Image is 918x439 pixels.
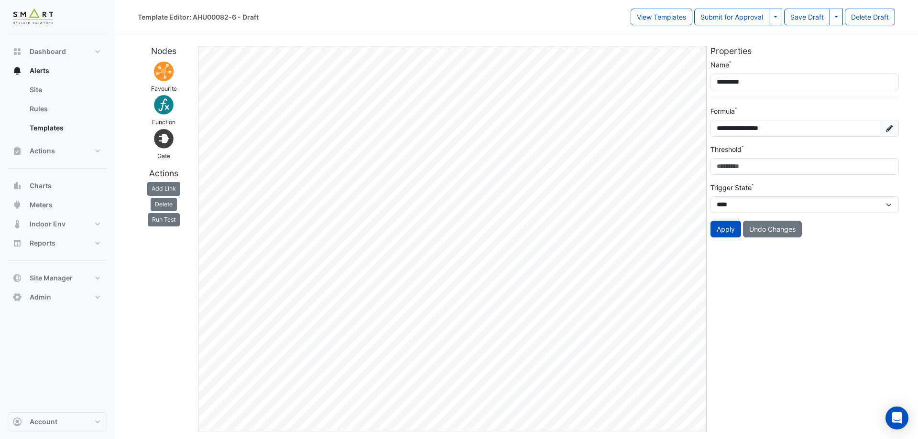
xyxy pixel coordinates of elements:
[151,198,177,211] button: Delete
[30,273,73,283] span: Site Manager
[743,221,802,237] button: Undo Changes
[631,9,692,25] button: View Templates
[8,195,107,214] button: Meters
[134,168,194,178] h5: Actions
[784,9,830,25] button: Save Draft
[12,219,22,229] app-icon: Indoor Env
[8,80,107,141] div: Alerts
[12,146,22,156] app-icon: Actions
[12,292,22,302] app-icon: Admin
[134,46,194,56] h5: Nodes
[138,12,259,22] div: Template Editor: AHU00082-6 - Draft
[30,292,51,302] span: Admin
[710,144,742,154] label: Threshold
[885,407,908,429] div: Open Intercom Messenger
[8,61,107,80] button: Alerts
[710,182,752,193] label: Trigger State
[30,417,57,427] span: Account
[148,213,180,226] button: Run Test
[710,221,741,237] button: Apply
[12,66,22,75] app-icon: Alerts
[8,268,107,288] button: Site Manager
[22,118,107,138] a: Templates
[147,182,180,195] button: Add Link
[152,93,175,117] img: Function
[157,152,170,160] small: Gate
[12,200,22,210] app-icon: Meters
[710,60,729,70] label: Name
[710,106,735,116] label: Formula
[710,46,899,56] h5: Properties
[30,219,66,229] span: Indoor Env
[12,273,22,283] app-icon: Site Manager
[694,9,769,25] button: Submit for Approval
[30,66,49,75] span: Alerts
[30,181,52,191] span: Charts
[8,234,107,253] button: Reports
[12,181,22,191] app-icon: Charts
[152,60,175,83] img: Favourite
[8,141,107,161] button: Actions
[11,8,55,27] img: Company Logo
[30,238,55,248] span: Reports
[12,238,22,248] app-icon: Reports
[152,118,175,126] small: Function
[8,214,107,234] button: Indoor Env
[8,288,107,307] button: Admin
[30,200,53,210] span: Meters
[12,47,22,56] app-icon: Dashboard
[8,412,107,431] button: Account
[152,127,175,150] img: Gate
[151,85,177,92] small: Favourite
[22,99,107,118] a: Rules
[8,176,107,195] button: Charts
[30,146,55,156] span: Actions
[8,42,107,61] button: Dashboard
[22,80,107,99] a: Site
[845,9,895,25] button: Delete Draft
[30,47,66,56] span: Dashboard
